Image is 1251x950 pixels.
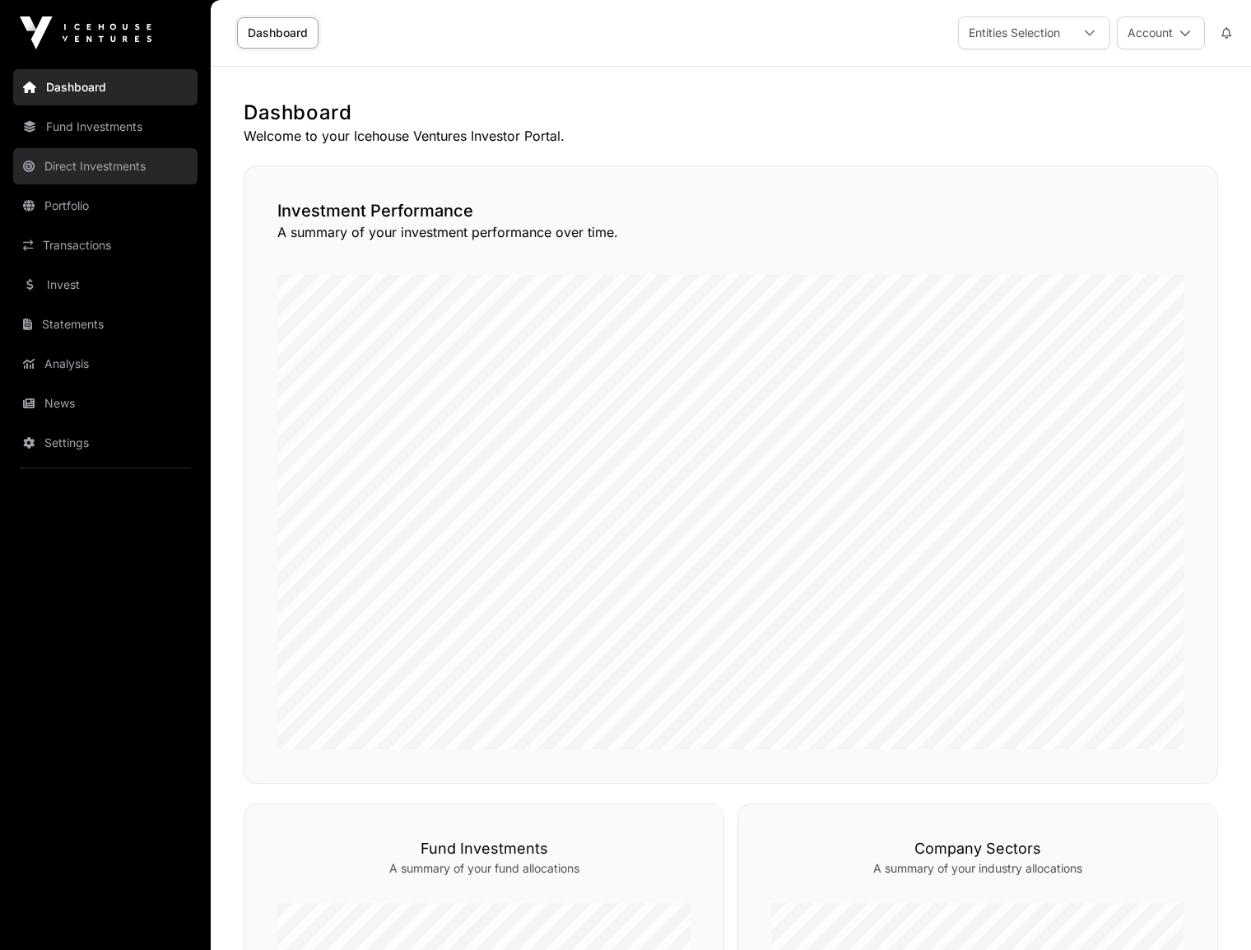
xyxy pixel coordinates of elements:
[13,148,198,184] a: Direct Investments
[13,346,198,382] a: Analysis
[13,306,198,342] a: Statements
[13,425,198,461] a: Settings
[1117,16,1205,49] button: Account
[277,222,1184,242] p: A summary of your investment performance over time.
[244,126,1218,146] p: Welcome to your Icehouse Ventures Investor Portal.
[959,17,1070,49] div: Entities Selection
[244,100,1218,126] h1: Dashboard
[237,17,319,49] a: Dashboard
[13,385,198,421] a: News
[13,188,198,224] a: Portfolio
[277,837,691,860] h3: Fund Investments
[13,69,198,105] a: Dashboard
[771,860,1184,877] p: A summary of your industry allocations
[20,16,151,49] img: Icehouse Ventures Logo
[1169,871,1251,950] iframe: Chat Widget
[771,837,1184,860] h3: Company Sectors
[13,227,198,263] a: Transactions
[277,199,1184,222] h2: Investment Performance
[13,267,198,303] a: Invest
[277,860,691,877] p: A summary of your fund allocations
[13,109,198,145] a: Fund Investments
